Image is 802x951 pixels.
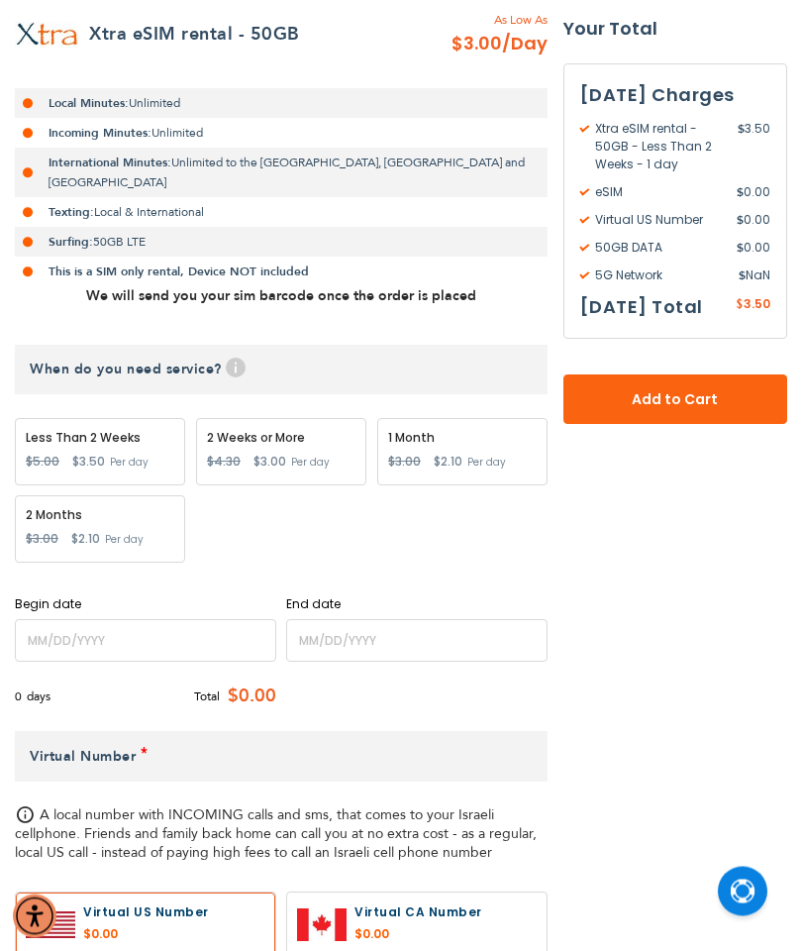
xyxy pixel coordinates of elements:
[226,359,246,378] span: Help
[194,688,220,706] span: Total
[30,748,136,767] span: Virtual Number
[26,531,58,548] span: $3.00
[738,121,745,139] span: $
[86,287,476,306] strong: We will send you your sim barcode once the order is placed
[737,240,770,258] span: 0.00
[26,454,59,471] span: $5.00
[253,454,286,471] span: $3.00
[388,454,421,471] span: $3.00
[738,121,770,174] span: 3.50
[563,15,787,45] strong: Your Total
[15,346,548,395] h3: When do you need service?
[580,212,737,230] span: Virtual US Number
[580,184,737,202] span: eSIM
[739,267,746,285] span: $
[49,235,93,251] strong: Surfing:
[26,507,174,525] div: 2 Months
[286,620,548,663] input: MM/DD/YYYY
[49,264,309,280] strong: This is a SIM only rental, Device NOT included
[744,296,770,313] span: 3.50
[15,198,548,228] li: Local & International
[13,895,56,938] div: Accessibility Menu
[434,454,462,471] span: $2.10
[49,126,151,142] strong: Incoming Minutes:
[737,240,744,258] span: $
[467,455,506,473] span: Per day
[15,620,276,663] input: MM/DD/YYYY
[737,212,744,230] span: $
[388,430,537,448] div: 1 Month
[207,430,355,448] div: 2 Weeks or More
[15,89,548,119] li: Unlimited
[220,683,276,712] span: $0.00
[291,455,330,473] span: Per day
[49,156,171,171] strong: International Minutes:
[49,96,129,112] strong: Local Minutes:
[15,806,537,863] span: A local number with INCOMING calls and sms, that comes to your Israeli cellphone. Friends and fam...
[26,430,174,448] div: Less Than 2 Weeks
[502,30,548,59] span: /Day
[110,455,149,473] span: Per day
[580,240,737,258] span: 50GB DATA
[629,390,722,411] span: Add to Cart
[580,81,770,111] h3: [DATE] Charges
[15,597,276,612] label: Begin date
[15,149,548,198] li: Unlimited to the [GEOGRAPHIC_DATA], [GEOGRAPHIC_DATA] and [GEOGRAPHIC_DATA]
[737,184,770,202] span: 0.00
[72,454,105,471] span: $3.50
[736,297,744,315] span: $
[451,30,548,59] span: $3.00
[15,228,548,258] li: 50GB LTE
[580,293,703,323] h3: [DATE] Total
[15,23,79,49] img: Xtra eSIM rental - 50GB
[580,121,738,174] span: Xtra eSIM rental - 50GB - Less Than 2 Weeks - 1 day
[15,119,548,149] li: Unlimited
[207,454,241,471] span: $4.30
[737,184,744,202] span: $
[580,267,739,285] span: 5G Network
[27,688,50,706] span: days
[71,531,100,548] span: $2.10
[563,375,787,425] button: Add to Cart
[739,267,770,285] span: NaN
[89,21,300,51] h2: Xtra eSIM rental - 50GB
[15,688,27,706] span: 0
[286,597,548,612] label: End date
[49,205,94,221] strong: Texting:
[398,12,548,30] span: As Low As
[737,212,770,230] span: 0.00
[105,532,144,550] span: Per day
